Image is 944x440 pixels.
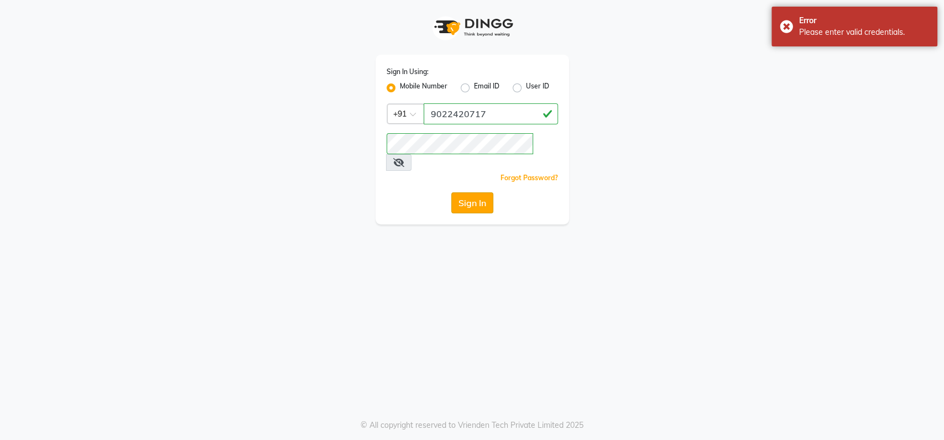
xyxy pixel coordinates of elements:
a: Forgot Password? [500,174,558,182]
div: Error [799,15,929,27]
img: logo1.svg [428,11,517,44]
label: Email ID [474,81,499,95]
label: User ID [526,81,549,95]
label: Mobile Number [400,81,447,95]
input: Username [387,133,533,154]
label: Sign In Using: [387,67,429,77]
input: Username [424,103,558,124]
div: Please enter valid credentials. [799,27,929,38]
button: Sign In [451,192,493,213]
